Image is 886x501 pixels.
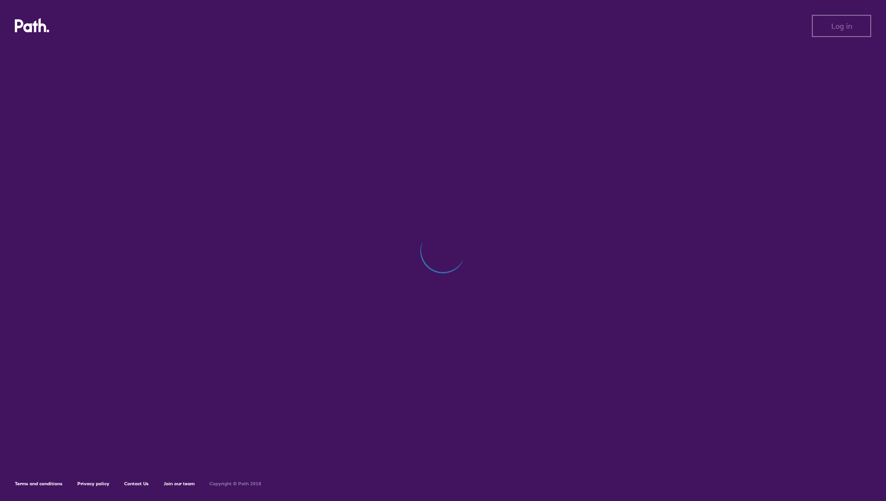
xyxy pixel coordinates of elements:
a: Join our team [164,481,195,487]
a: Privacy policy [77,481,109,487]
span: Log in [831,22,852,30]
a: Terms and conditions [15,481,63,487]
h6: Copyright © Path 2018 [209,481,261,487]
button: Log in [812,15,871,37]
a: Contact Us [124,481,149,487]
